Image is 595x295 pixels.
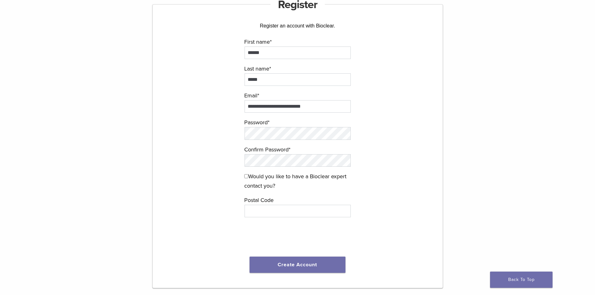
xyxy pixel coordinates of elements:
div: Register an account with Bioclear. [204,15,391,37]
label: Would you like to have a Bioclear expert contact you? [244,172,351,190]
label: Email [244,91,351,100]
button: Create Account [250,257,346,273]
label: Password [244,118,351,127]
label: Confirm Password [244,145,351,154]
input: Would you like to have a Bioclear expert contact you? [244,174,248,178]
label: First name [244,37,351,47]
a: Back To Top [490,272,553,288]
label: Last name [244,64,351,73]
label: Postal Code [244,195,351,205]
iframe: reCAPTCHA [250,225,345,249]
